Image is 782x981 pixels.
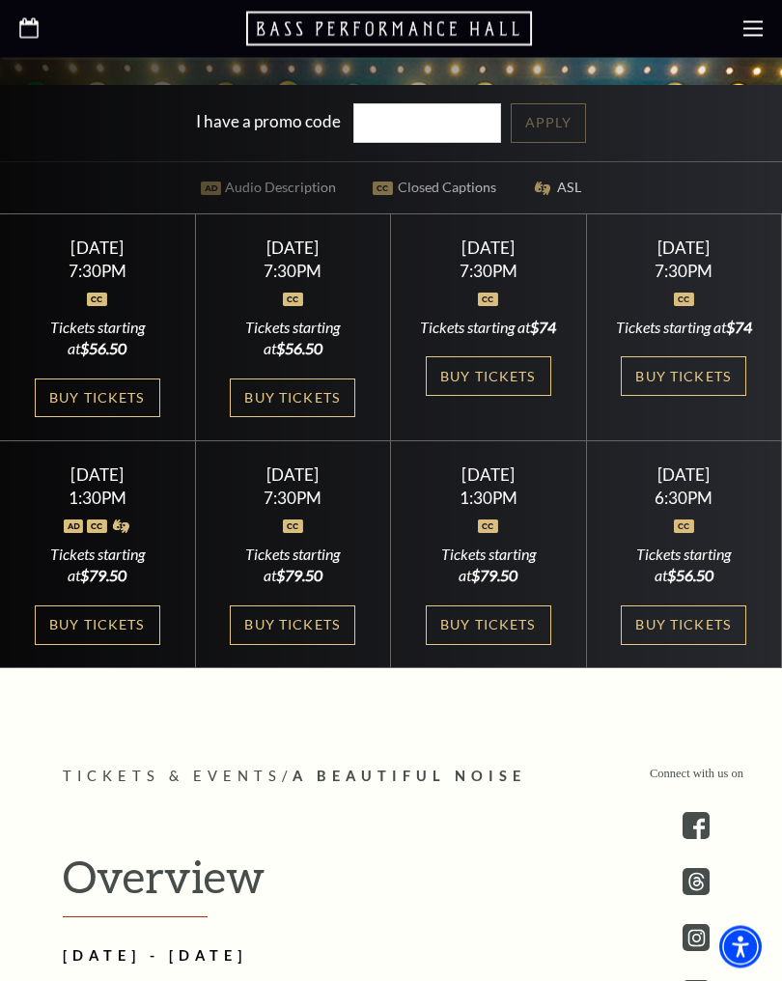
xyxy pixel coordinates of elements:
[80,340,126,358] span: $56.50
[19,18,39,41] a: Open this option
[23,264,172,280] div: 7:30PM
[609,490,758,507] div: 6:30PM
[426,606,551,646] a: Buy Tickets
[80,567,126,585] span: $79.50
[196,112,341,132] label: I have a promo code
[276,340,322,358] span: $56.50
[414,545,563,588] div: Tickets starting at
[23,545,172,588] div: Tickets starting at
[230,606,355,646] a: Buy Tickets
[218,465,367,486] div: [DATE]
[609,465,758,486] div: [DATE]
[23,318,172,361] div: Tickets starting at
[218,238,367,259] div: [DATE]
[414,238,563,259] div: [DATE]
[667,567,713,585] span: $56.50
[63,769,282,785] span: Tickets & Events
[23,490,172,507] div: 1:30PM
[726,319,752,337] span: $74
[414,318,563,339] div: Tickets starting at
[414,465,563,486] div: [DATE]
[471,567,517,585] span: $79.50
[609,545,758,588] div: Tickets starting at
[414,264,563,280] div: 7:30PM
[414,490,563,507] div: 1:30PM
[23,238,172,259] div: [DATE]
[530,319,556,337] span: $74
[276,567,322,585] span: $79.50
[63,766,719,790] p: /
[218,318,367,361] div: Tickets starting at
[650,766,743,784] p: Connect with us on
[230,379,355,419] a: Buy Tickets
[683,925,710,952] a: instagram - open in a new tab
[63,853,719,918] h2: Overview
[35,606,160,646] a: Buy Tickets
[23,465,172,486] div: [DATE]
[609,238,758,259] div: [DATE]
[218,490,367,507] div: 7:30PM
[426,357,551,397] a: Buy Tickets
[246,10,536,48] a: Open this option
[621,357,746,397] a: Buy Tickets
[621,606,746,646] a: Buy Tickets
[218,545,367,588] div: Tickets starting at
[683,813,710,840] a: facebook - open in a new tab
[293,769,526,785] span: A Beautiful Noise
[63,945,690,969] h2: [DATE] - [DATE]
[218,264,367,280] div: 7:30PM
[609,318,758,339] div: Tickets starting at
[609,264,758,280] div: 7:30PM
[683,869,710,896] a: threads.com - open in a new tab
[35,379,160,419] a: Buy Tickets
[719,926,762,968] div: Accessibility Menu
